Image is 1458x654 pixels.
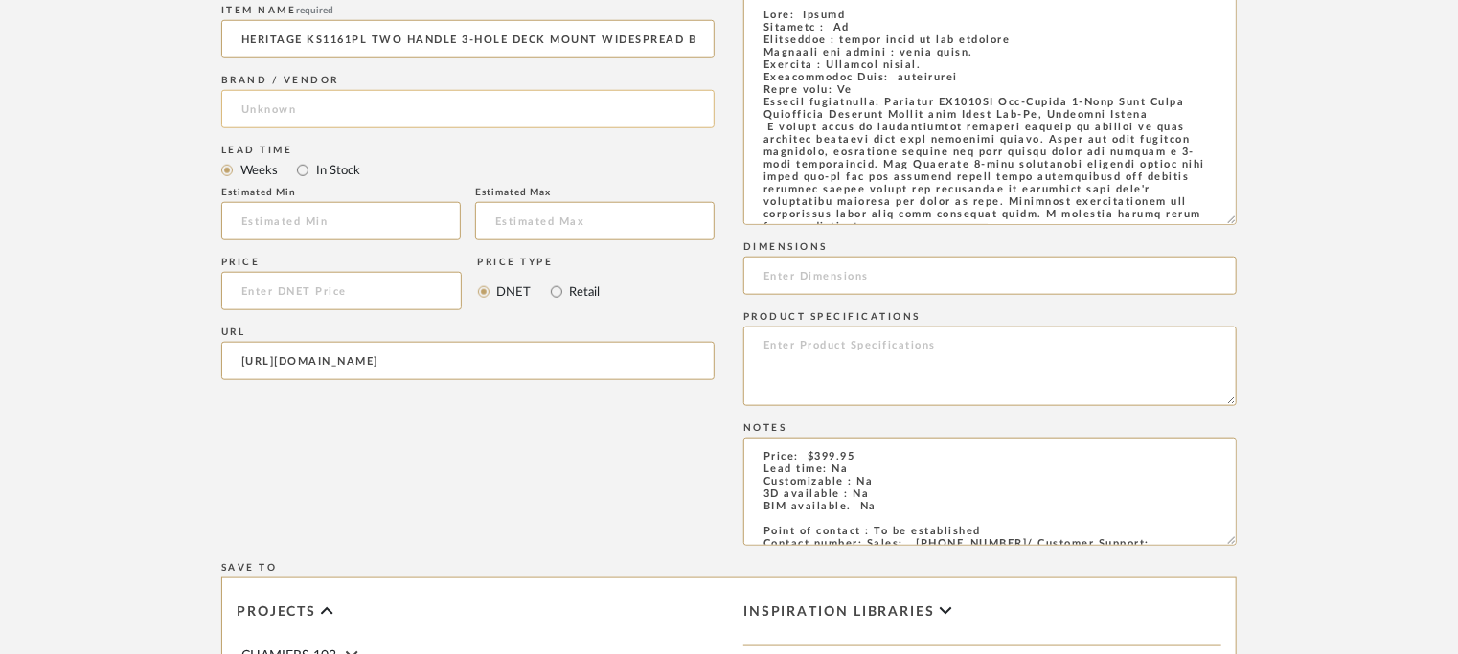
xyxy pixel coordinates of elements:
[743,311,1237,323] div: Product Specifications
[221,562,1237,574] div: Save To
[221,145,715,156] div: Lead Time
[743,241,1237,253] div: Dimensions
[221,257,462,268] div: Price
[495,282,532,303] label: DNET
[221,5,715,16] div: Item name
[221,272,462,310] input: Enter DNET Price
[221,75,715,86] div: Brand / Vendor
[314,160,360,181] label: In Stock
[221,327,715,338] div: URL
[475,202,715,240] input: Estimated Max
[221,187,461,198] div: Estimated Min
[743,257,1237,295] input: Enter Dimensions
[221,20,715,58] input: Enter Name
[478,272,601,310] mat-radio-group: Select price type
[743,604,935,620] span: Inspiration libraries
[221,202,461,240] input: Estimated Min
[297,6,334,15] span: required
[239,160,278,181] label: Weeks
[743,422,1237,434] div: Notes
[221,342,715,380] input: Enter URL
[475,187,715,198] div: Estimated Max
[221,90,715,128] input: Unknown
[478,257,601,268] div: Price Type
[237,604,316,620] span: Projects
[568,282,601,303] label: Retail
[221,158,715,182] mat-radio-group: Select item type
